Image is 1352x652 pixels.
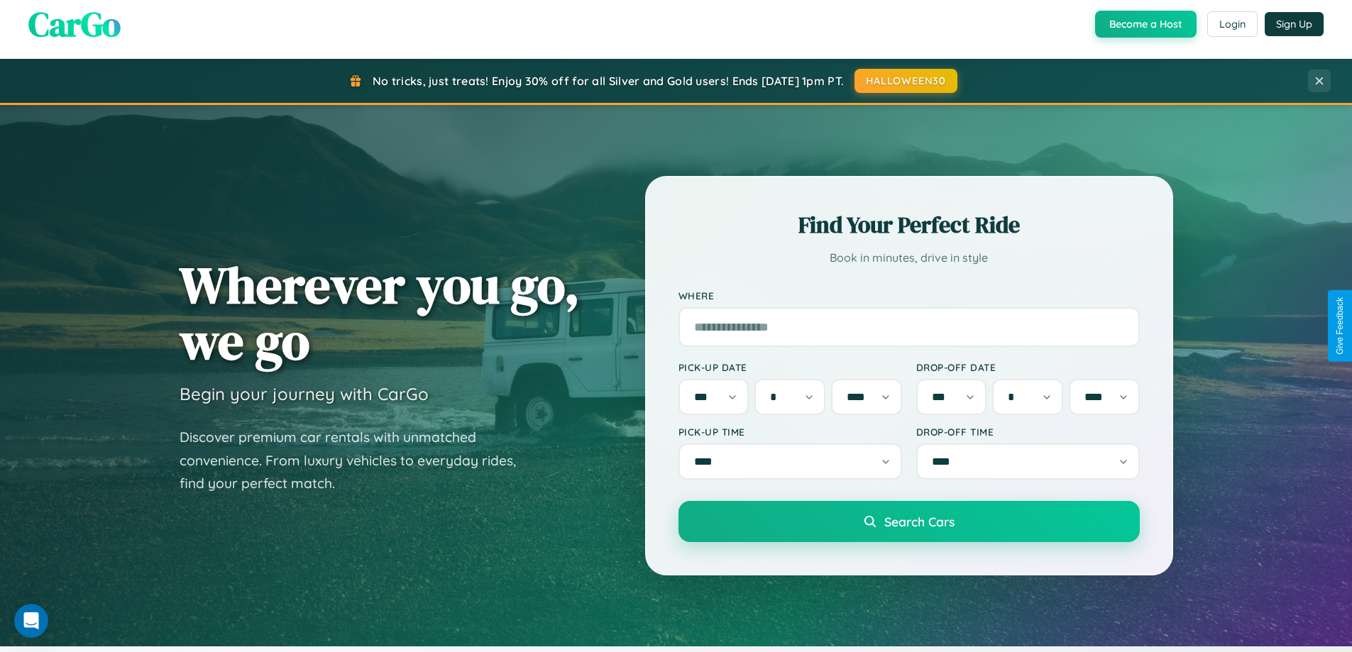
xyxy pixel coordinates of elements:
label: Drop-off Time [916,426,1140,438]
p: Book in minutes, drive in style [678,248,1140,268]
button: Become a Host [1095,11,1197,38]
label: Where [678,289,1140,302]
label: Pick-up Time [678,426,902,438]
p: Discover premium car rentals with unmatched convenience. From luxury vehicles to everyday rides, ... [180,426,534,495]
h2: Find Your Perfect Ride [678,209,1140,241]
div: Give Feedback [1335,297,1345,355]
button: HALLOWEEN30 [854,69,957,93]
span: Search Cars [884,514,955,529]
label: Pick-up Date [678,361,902,373]
iframe: Intercom live chat [14,604,48,638]
h3: Begin your journey with CarGo [180,383,429,404]
button: Sign Up [1265,12,1324,36]
button: Search Cars [678,501,1140,542]
span: CarGo [28,1,121,48]
span: No tricks, just treats! Enjoy 30% off for all Silver and Gold users! Ends [DATE] 1pm PT. [373,74,844,88]
button: Login [1207,11,1258,37]
h1: Wherever you go, we go [180,257,580,369]
label: Drop-off Date [916,361,1140,373]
